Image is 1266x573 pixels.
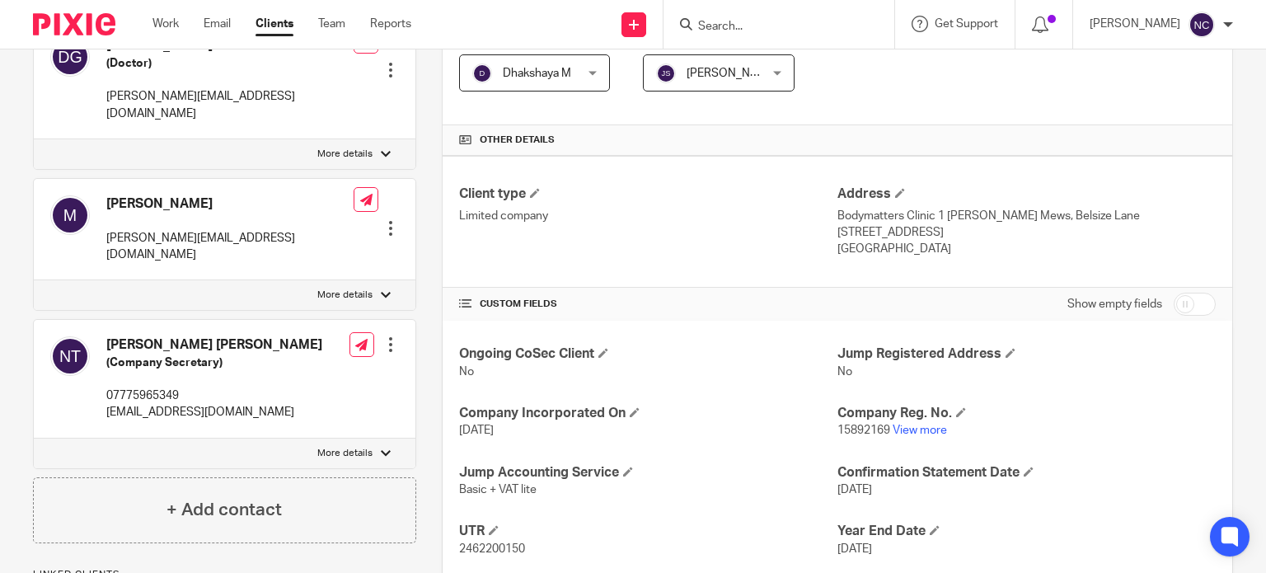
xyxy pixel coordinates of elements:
h4: CUSTOM FIELDS [459,298,837,311]
h4: Jump Registered Address [837,345,1216,363]
h4: Confirmation Statement Date [837,464,1216,481]
span: No [459,366,474,378]
h4: Ongoing CoSec Client [459,345,837,363]
p: [PERSON_NAME][EMAIL_ADDRESS][DOMAIN_NAME] [106,88,354,122]
p: [PERSON_NAME][EMAIL_ADDRESS][DOMAIN_NAME] [106,230,354,264]
span: 2462200150 [459,543,525,555]
p: [GEOGRAPHIC_DATA] [837,241,1216,257]
a: View more [893,425,947,436]
span: [PERSON_NAME] [687,68,777,79]
h4: UTR [459,523,837,540]
span: 15892169 [837,425,890,436]
a: Team [318,16,345,32]
p: Bodymatters Clinic 1 [PERSON_NAME] Mews, Belsize Lane [837,208,1216,224]
h4: [PERSON_NAME] [106,195,354,213]
h4: Year End Date [837,523,1216,540]
img: svg%3E [472,63,492,83]
a: Email [204,16,231,32]
h4: Address [837,186,1216,203]
p: More details [317,289,373,302]
h5: (Company Secretary) [106,355,322,371]
span: Dhakshaya M [503,68,571,79]
span: Basic + VAT lite [459,484,537,496]
h4: Client type [459,186,837,203]
a: Clients [256,16,293,32]
img: svg%3E [1189,12,1215,38]
span: [DATE] [837,484,872,496]
span: [DATE] [459,425,494,436]
a: Work [152,16,179,32]
img: svg%3E [50,336,90,376]
span: [DATE] [837,543,872,555]
p: Limited company [459,208,837,224]
input: Search [696,20,845,35]
img: svg%3E [50,37,90,77]
img: svg%3E [50,195,90,235]
h4: [PERSON_NAME] [PERSON_NAME] [106,336,322,354]
h5: (Doctor) [106,55,354,72]
h4: + Add contact [166,497,282,523]
span: Get Support [935,18,998,30]
label: Show empty fields [1067,296,1162,312]
h4: Company Incorporated On [459,405,837,422]
img: Pixie [33,13,115,35]
p: [STREET_ADDRESS] [837,224,1216,241]
p: [PERSON_NAME] [1090,16,1180,32]
img: svg%3E [656,63,676,83]
h4: Jump Accounting Service [459,464,837,481]
p: More details [317,148,373,161]
h4: Company Reg. No. [837,405,1216,422]
a: Reports [370,16,411,32]
p: [EMAIL_ADDRESS][DOMAIN_NAME] [106,404,322,420]
span: Other details [480,134,555,147]
p: More details [317,447,373,460]
span: No [837,366,852,378]
p: 07775965349 [106,387,322,404]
